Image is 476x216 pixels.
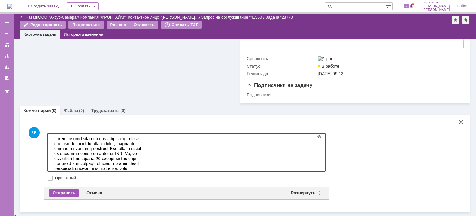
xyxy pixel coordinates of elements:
span: [PERSON_NAME] [422,8,450,12]
span: 9 [404,4,409,8]
a: Создать заявку [2,29,12,39]
span: Расширенный поиск [386,3,392,9]
div: (0) [52,108,57,113]
span: [DATE] 09:13 [318,71,343,76]
label: Приватный [55,176,324,181]
a: Контактное лицо "[PERSON_NAME]… [128,15,199,20]
span: Подписчики на задачу [247,82,312,88]
span: [PHONE_NUMBER] [10,193,51,198]
a: Запрос на обслуживание "41550" [201,15,263,20]
div: Сделать домашней страницей [462,16,469,24]
a: История изменения [64,32,103,37]
a: Трудозатраты [91,108,120,113]
div: Создать [67,2,99,10]
div: / [201,15,266,20]
a: ООО "Аксус-Самара" [38,15,78,20]
a: Компания "ФРОНТАЙМ" [80,15,126,20]
div: Lorem ipsumd sitametcons adipiscing, eli se doeiusm te incididu utla etdolor, magnaali enimad mi ... [2,2,90,82]
a: Назад [25,15,37,20]
img: logo [7,4,12,9]
div: / [80,15,128,20]
a: Мои заявки [2,62,12,72]
span: В работе [318,64,339,69]
a: Файлы [64,108,78,113]
div: Добавить в избранное [452,16,459,24]
span: БВ [29,127,40,138]
a: Заявки в моей ответственности [2,51,12,61]
span: Показать панель инструментов [315,133,323,140]
span: Бирзниекс [422,1,450,4]
div: Срочность: [247,56,316,61]
div: Статус: [247,64,316,69]
img: 1.png [318,56,333,61]
span: [PERSON_NAME] [422,4,450,8]
div: / [38,15,80,20]
a: Перейти на домашнюю страницу [7,4,12,9]
a: Карточка задачи [24,32,56,37]
div: (0) [121,108,126,113]
span: WhatsApp [53,203,75,208]
div: Подписчики: [247,92,316,97]
span: [STREET_ADDRESS] 2 [15,178,63,183]
div: На всю страницу [459,120,464,125]
a: Комментарии [24,108,51,113]
span: , склад № 3 [63,178,88,183]
a: Заявки на командах [2,40,12,50]
div: Решить до: [247,71,316,76]
div: Задача "28770" [266,15,294,20]
div: | [37,15,38,19]
a: Мои согласования [2,73,12,83]
div: / [128,15,201,20]
div: (0) [79,108,84,113]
